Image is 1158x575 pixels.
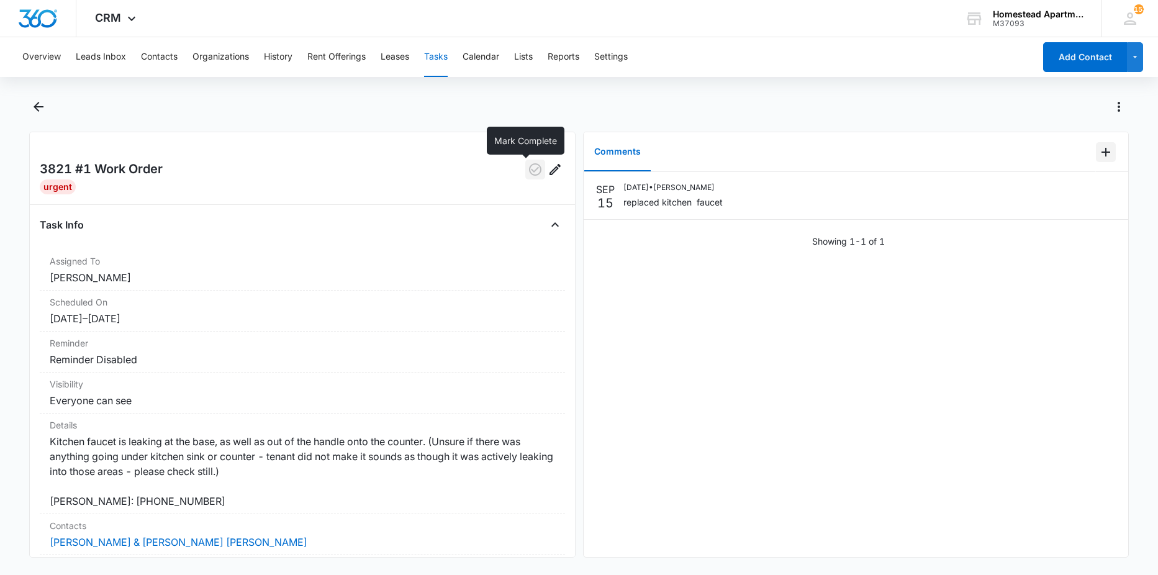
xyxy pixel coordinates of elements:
[50,378,555,391] dt: Visibility
[487,127,564,155] div: Mark Complete
[381,37,409,77] button: Leases
[40,332,565,373] div: ReminderReminder Disabled
[514,37,533,77] button: Lists
[594,37,628,77] button: Settings
[1096,142,1116,162] button: Add Comment
[40,414,565,514] div: DetailsKitchen faucet is leaking at the base, as well as out of the handle onto the counter. (Uns...
[50,536,307,548] a: [PERSON_NAME] & [PERSON_NAME] [PERSON_NAME]
[50,337,555,350] dt: Reminder
[50,311,555,326] dd: [DATE] – [DATE]
[50,270,555,285] dd: [PERSON_NAME]
[584,133,651,171] button: Comments
[812,235,885,248] p: Showing 1-1 of 1
[50,255,555,268] dt: Assigned To
[993,9,1083,19] div: account name
[141,37,178,77] button: Contacts
[40,514,565,555] div: Contacts[PERSON_NAME] & [PERSON_NAME] [PERSON_NAME]
[192,37,249,77] button: Organizations
[50,419,555,432] dt: Details
[50,393,555,408] dd: Everyone can see
[545,160,565,179] button: Edit
[40,217,84,232] h4: Task Info
[597,197,613,209] p: 15
[40,373,565,414] div: VisibilityEveryone can see
[29,97,48,117] button: Back
[22,37,61,77] button: Overview
[1043,42,1127,72] button: Add Contact
[463,37,499,77] button: Calendar
[50,519,555,532] dt: Contacts
[40,291,565,332] div: Scheduled On[DATE]–[DATE]
[95,11,121,24] span: CRM
[264,37,292,77] button: History
[424,37,448,77] button: Tasks
[623,182,723,193] p: [DATE] • [PERSON_NAME]
[548,37,579,77] button: Reports
[40,250,565,291] div: Assigned To[PERSON_NAME]
[993,19,1083,28] div: account id
[50,352,555,367] dd: Reminder Disabled
[40,179,76,194] div: Urgent
[76,37,126,77] button: Leads Inbox
[623,196,723,209] p: replaced kitchen faucet
[50,296,555,309] dt: Scheduled On
[1109,97,1129,117] button: Actions
[545,215,565,235] button: Close
[1134,4,1144,14] span: 153
[50,434,555,509] dd: Kitchen faucet is leaking at the base, as well as out of the handle onto the counter. (Unsure if ...
[1134,4,1144,14] div: notifications count
[596,182,615,197] p: SEP
[40,160,163,179] h2: 3821 #1 Work Order
[307,37,366,77] button: Rent Offerings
